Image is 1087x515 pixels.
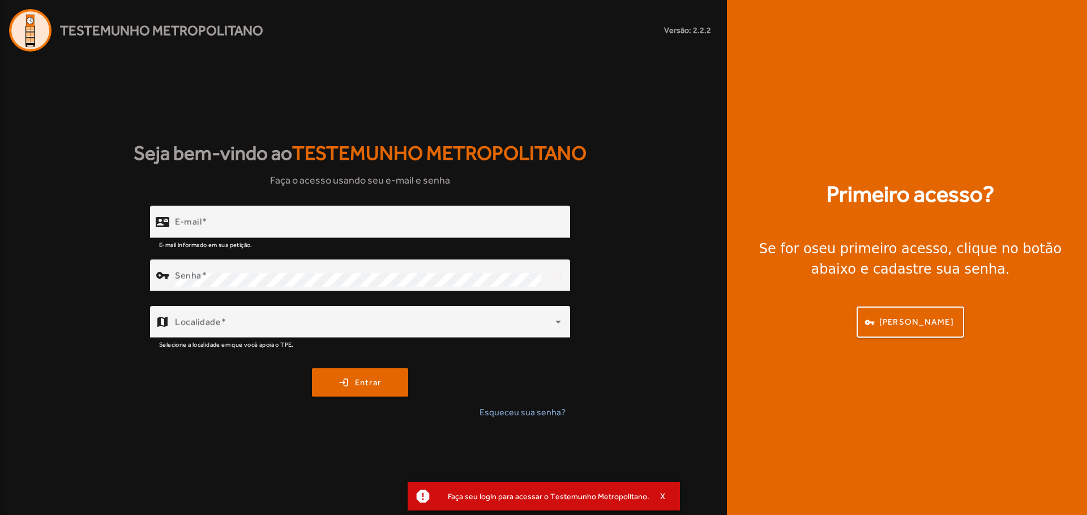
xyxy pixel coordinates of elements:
[439,488,649,504] div: Faça seu login para acessar o Testemunho Metropolitano.
[175,216,202,227] mat-label: E-mail
[270,172,450,188] span: Faça o acesso usando seu e-mail e senha
[134,138,587,168] strong: Seja bem-vindo ao
[156,315,169,329] mat-icon: map
[60,20,263,41] span: Testemunho Metropolitano
[156,269,169,282] mat-icon: vpn_key
[649,491,678,501] button: X
[660,491,666,501] span: X
[812,241,948,257] strong: seu primeiro acesso
[175,270,202,281] mat-label: Senha
[741,239,1080,279] div: Se for o , clique no botão abaixo e cadastre sua senha.
[664,24,711,36] small: Versão: 2.2.2
[414,488,431,505] mat-icon: report
[857,307,964,338] button: [PERSON_NAME]
[355,376,382,389] span: Entrar
[156,215,169,229] mat-icon: contact_mail
[480,406,566,419] span: Esqueceu sua senha?
[159,238,253,250] mat-hint: E-mail informado em sua petição.
[827,177,994,211] strong: Primeiro acesso?
[9,9,52,52] img: Logo Agenda
[879,316,954,329] span: [PERSON_NAME]
[175,317,221,327] mat-label: Localidade
[292,142,587,164] span: Testemunho Metropolitano
[159,338,294,350] mat-hint: Selecione a localidade em que você apoia o TPE.
[543,262,570,289] mat-icon: visibility_off
[312,368,408,397] button: Entrar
